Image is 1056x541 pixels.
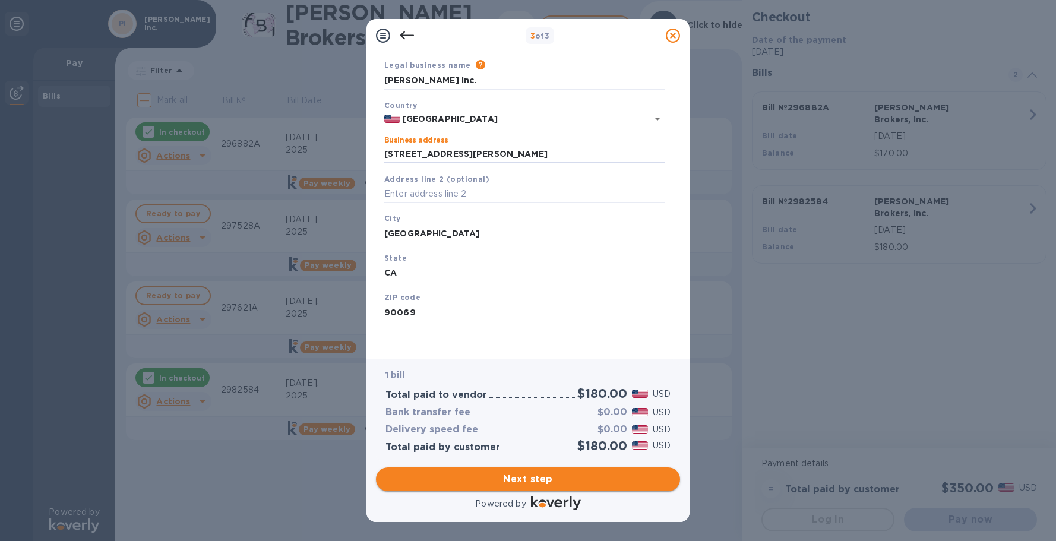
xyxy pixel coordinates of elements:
[385,424,478,435] h3: Delivery speed fee
[384,303,665,321] input: Enter ZIP code
[384,254,407,262] b: State
[385,442,500,453] h3: Total paid by customer
[385,370,404,379] b: 1 bill
[384,61,471,69] b: Legal business name
[649,110,666,127] button: Open
[632,408,648,416] img: USD
[384,115,400,123] img: US
[632,425,648,434] img: USD
[384,72,665,90] input: Enter legal business name
[384,264,665,282] input: Enter state
[384,293,420,302] b: ZIP code
[384,224,665,242] input: Enter city
[632,390,648,398] img: USD
[597,407,627,418] h3: $0.00
[530,31,535,40] span: 3
[400,112,631,126] input: Select country
[577,438,627,453] h2: $180.00
[475,498,526,510] p: Powered by
[385,407,470,418] h3: Bank transfer fee
[653,406,671,419] p: USD
[384,137,448,144] label: Business address
[530,31,550,40] b: of 3
[384,185,665,203] input: Enter address line 2
[384,175,489,184] b: Address line 2 (optional)
[653,388,671,400] p: USD
[653,423,671,436] p: USD
[531,496,581,510] img: Logo
[597,424,627,435] h3: $0.00
[376,467,680,491] button: Next step
[653,439,671,452] p: USD
[385,472,671,486] span: Next step
[385,390,487,401] h3: Total paid to vendor
[384,101,418,110] b: Country
[632,441,648,450] img: USD
[384,145,665,163] input: Enter address
[384,214,401,223] b: City
[577,386,627,401] h2: $180.00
